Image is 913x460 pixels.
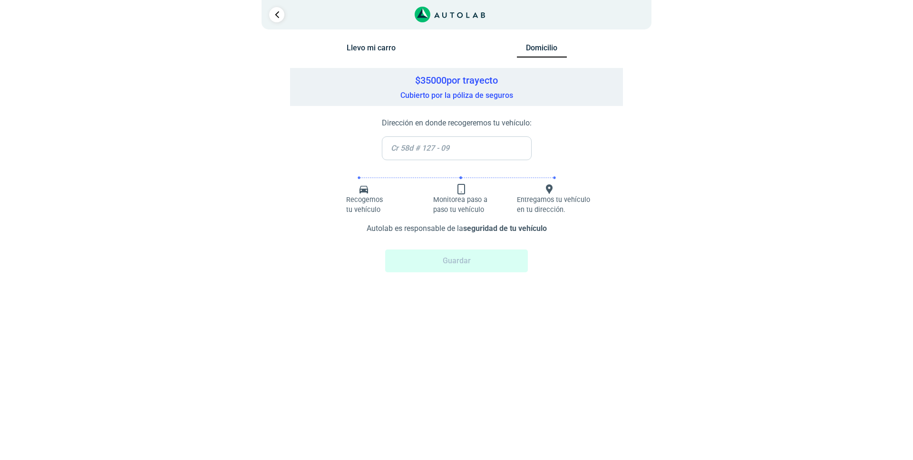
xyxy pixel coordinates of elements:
[290,68,623,106] div: Cubierto por la póliza de seguros
[433,195,495,215] p: Monitorea paso a paso tu vehículo
[269,7,284,22] a: Ir al paso anterior
[346,43,396,57] button: Llevo mi carro
[346,195,385,215] p: Recogemos tu vehículo
[309,215,604,238] div: Autolab es responsable de la
[382,117,532,129] p: Dirección en donde recogeremos tu vehículo:
[415,10,486,19] a: Link al sitio de autolab
[385,249,528,272] button: Guardar
[382,136,532,160] input: Cr 58d # 127 - 09
[295,75,618,86] h5: $ 35000 por trayecto
[463,224,547,233] strong: seguridad de tu vehículo
[517,195,592,215] p: Entregamos tu vehículo en tu dirección.
[517,43,567,58] button: Domicilio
